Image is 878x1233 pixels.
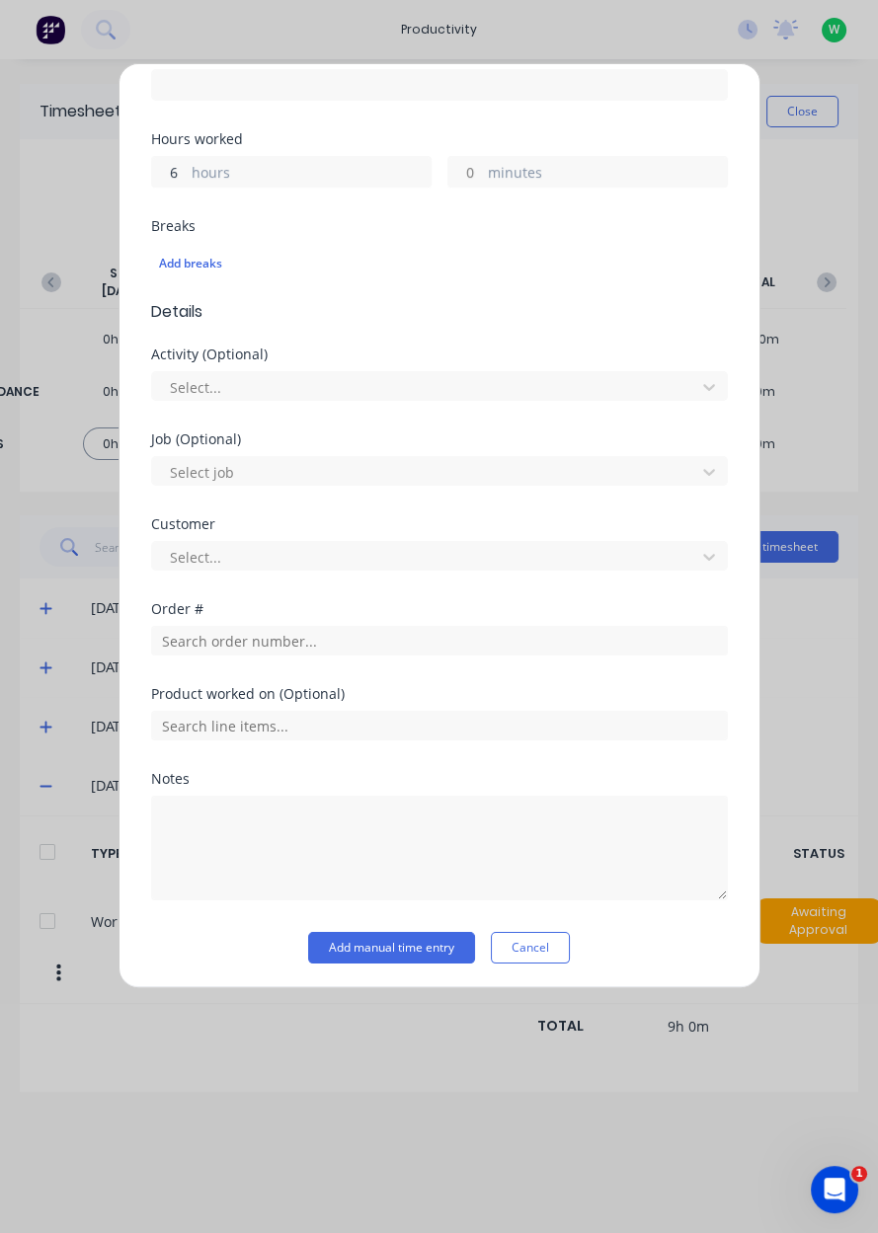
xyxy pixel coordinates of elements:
[151,432,728,446] div: Job (Optional)
[151,300,728,324] span: Details
[152,157,187,187] input: 0
[491,932,570,963] button: Cancel
[151,626,728,655] input: Search order number...
[151,602,728,616] div: Order #
[488,162,727,187] label: minutes
[192,162,431,187] label: hours
[151,772,728,786] div: Notes
[151,687,728,701] div: Product worked on (Optional)
[151,347,728,361] div: Activity (Optional)
[448,157,483,187] input: 0
[308,932,475,963] button: Add manual time entry
[151,219,728,233] div: Breaks
[851,1166,867,1182] span: 1
[151,517,728,531] div: Customer
[151,132,728,146] div: Hours worked
[811,1166,858,1213] iframe: Intercom live chat
[151,711,728,740] input: Search line items...
[159,251,720,276] div: Add breaks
